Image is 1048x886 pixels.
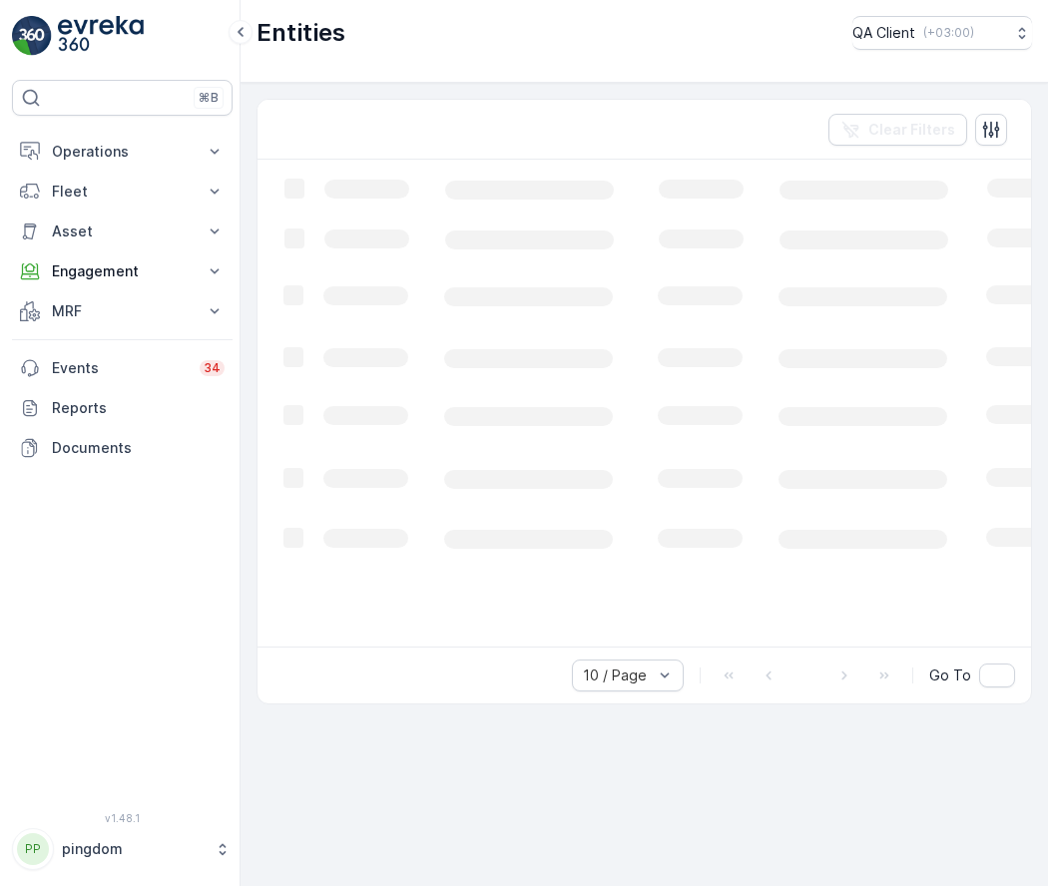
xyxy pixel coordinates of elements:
[923,25,974,41] p: ( +03:00 )
[12,291,233,331] button: MRF
[52,261,193,281] p: Engagement
[12,348,233,388] a: Events34
[12,388,233,428] a: Reports
[12,132,233,172] button: Operations
[62,839,205,859] p: pingdom
[199,90,219,106] p: ⌘B
[58,16,144,56] img: logo_light-DOdMpM7g.png
[12,212,233,251] button: Asset
[12,428,233,468] a: Documents
[257,17,345,49] p: Entities
[12,828,233,870] button: PPpingdom
[12,251,233,291] button: Engagement
[52,358,188,378] p: Events
[12,16,52,56] img: logo
[929,665,971,685] span: Go To
[828,114,967,146] button: Clear Filters
[204,360,221,376] p: 34
[852,16,1032,50] button: QA Client(+03:00)
[52,182,193,202] p: Fleet
[868,120,955,140] p: Clear Filters
[12,812,233,824] span: v 1.48.1
[52,398,225,418] p: Reports
[17,833,49,865] div: PP
[52,142,193,162] p: Operations
[52,301,193,321] p: MRF
[52,438,225,458] p: Documents
[12,172,233,212] button: Fleet
[52,221,193,241] p: Asset
[852,23,915,43] p: QA Client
